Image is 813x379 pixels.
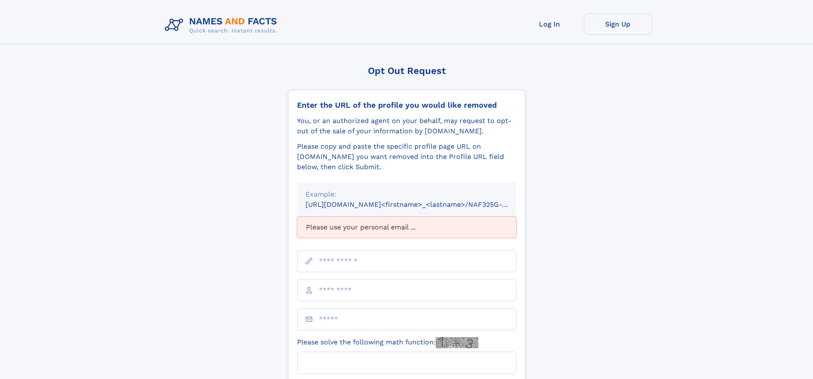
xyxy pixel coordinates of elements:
div: Please use your personal email ... [297,217,516,238]
div: Enter the URL of the profile you would like removed [297,100,516,110]
img: Logo Names and Facts [161,14,284,37]
a: Sign Up [584,14,652,35]
a: Log In [516,14,584,35]
div: Example: [306,189,508,200]
div: Opt Out Request [288,65,525,76]
div: You, or an authorized agent on your behalf, may request to opt-out of the sale of your informatio... [297,116,516,136]
label: Please solve the following math function: [297,337,478,348]
div: Please copy and paste the specific profile page URL on [DOMAIN_NAME] you want removed into the Pr... [297,141,516,172]
small: [URL][DOMAIN_NAME]<firstname>_<lastname>/NAF325G-xxxxxxxx [306,200,533,209]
